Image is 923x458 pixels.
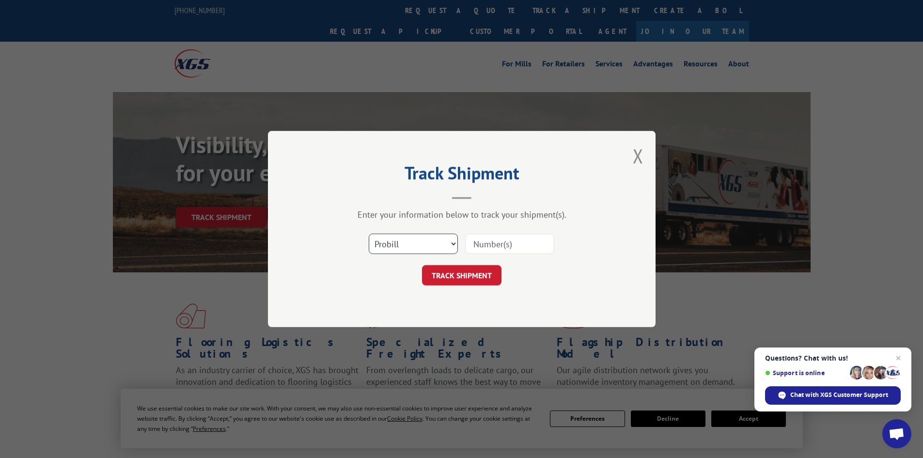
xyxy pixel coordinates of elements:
[316,166,607,185] h2: Track Shipment
[765,354,901,362] span: Questions? Chat with us!
[422,265,501,285] button: TRACK SHIPMENT
[633,143,643,169] button: Close modal
[316,209,607,220] div: Enter your information below to track your shipment(s).
[892,352,904,364] span: Close chat
[765,369,846,377] span: Support is online
[790,391,888,399] span: Chat with XGS Customer Support
[465,234,554,254] input: Number(s)
[882,419,911,448] div: Open chat
[765,386,901,405] div: Chat with XGS Customer Support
